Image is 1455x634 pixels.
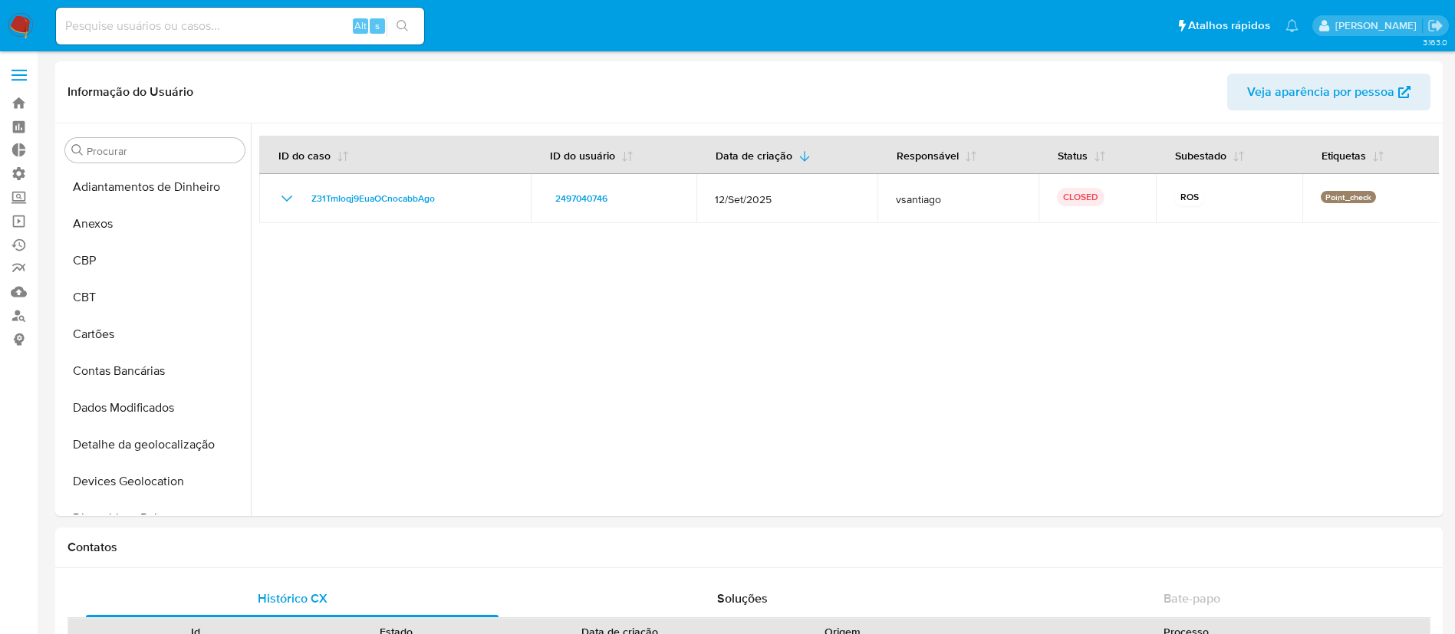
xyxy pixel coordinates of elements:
[387,15,418,37] button: search-icon
[375,18,380,33] span: s
[1164,590,1220,607] span: Bate-papo
[1227,74,1430,110] button: Veja aparência por pessoa
[1285,19,1299,32] a: Notificações
[59,169,251,205] button: Adiantamentos de Dinheiro
[59,426,251,463] button: Detalhe da geolocalização
[717,590,768,607] span: Soluções
[59,242,251,279] button: CBP
[1427,18,1443,34] a: Sair
[59,463,251,500] button: Devices Geolocation
[59,353,251,389] button: Contas Bancárias
[1188,18,1270,34] span: Atalhos rápidos
[67,84,193,100] h1: Informação do Usuário
[1335,18,1422,33] p: adriano.brito@mercadolivre.com
[71,144,84,156] button: Procurar
[59,279,251,316] button: CBT
[59,205,251,242] button: Anexos
[354,18,367,33] span: Alt
[67,540,1430,555] h1: Contatos
[87,144,239,158] input: Procurar
[56,16,424,36] input: Pesquise usuários ou casos...
[59,500,251,537] button: Dispositivos Point
[59,316,251,353] button: Cartões
[59,389,251,426] button: Dados Modificados
[1247,74,1394,110] span: Veja aparência por pessoa
[258,590,328,607] span: Histórico CX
